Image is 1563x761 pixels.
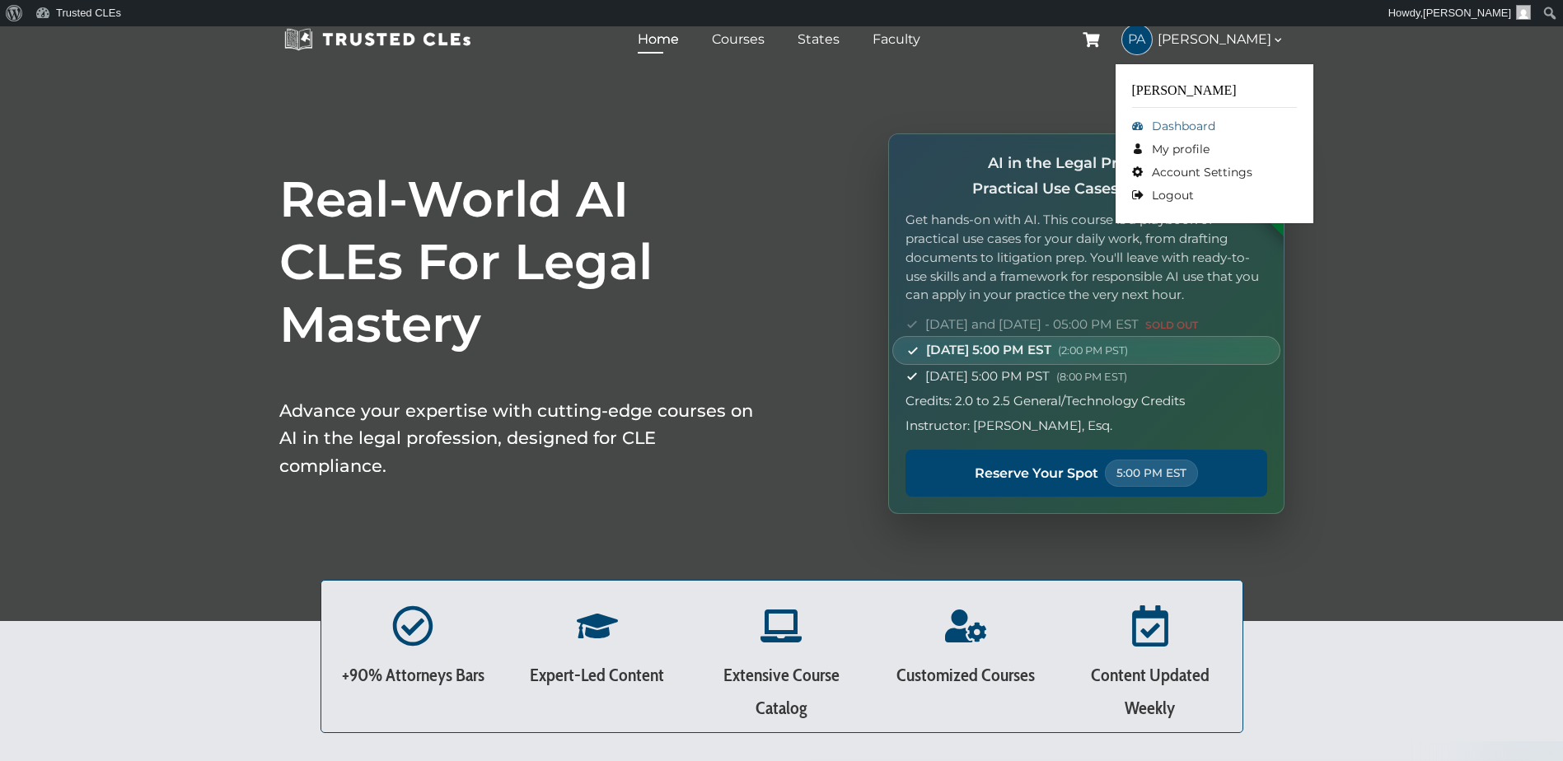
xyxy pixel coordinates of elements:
[906,151,1266,201] h4: AI in the Legal Profession: Practical Use Cases that Work
[868,27,924,51] a: Faculty
[1122,25,1152,54] span: PA
[1423,7,1511,19] span: [PERSON_NAME]
[925,366,1127,386] span: [DATE] 5:00 PM PST
[1056,371,1127,383] span: (8:00 PM EST)
[906,391,1185,411] span: Credits: 2.0 to 2.5 General/Technology Credits
[279,397,757,480] p: Advance your expertise with cutting-edge courses on AI in the legal profession, designed for CLE ...
[906,416,1112,436] span: Instructor: [PERSON_NAME], Esq.
[1132,184,1297,207] a: Logout
[975,463,1098,484] span: Reserve Your Spot
[1158,29,1285,50] span: [PERSON_NAME]
[723,664,840,719] span: Extensive Course Catalog
[1132,81,1297,108] div: [PERSON_NAME]
[896,664,1035,686] span: Customized Courses
[530,664,664,686] span: Expert-Led Content
[1132,114,1297,138] a: Dashboard
[1132,138,1297,161] a: My profile
[926,340,1128,360] span: [DATE] 5:00 PM EST
[342,664,484,686] span: +90% Attorneys Bars
[1058,344,1128,357] span: (2:00 PM PST)
[925,315,1198,334] span: [DATE] and [DATE] - 05:00 PM EST
[279,168,757,356] h1: Real-World AI CLEs For Legal Mastery
[906,450,1266,497] a: Reserve Your Spot 5:00 PM EST
[1105,460,1198,487] span: 5:00 PM EST
[1091,664,1210,719] span: Content Updated Weekly
[279,27,476,52] img: Trusted CLEs
[634,27,683,51] a: Home
[708,27,769,51] a: Courses
[793,27,844,51] a: States
[906,211,1266,305] p: Get hands-on with AI. This course is a playbook of practical use cases for your daily work, from ...
[1145,319,1198,331] span: SOLD OUT
[1132,161,1297,184] a: Account Settings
